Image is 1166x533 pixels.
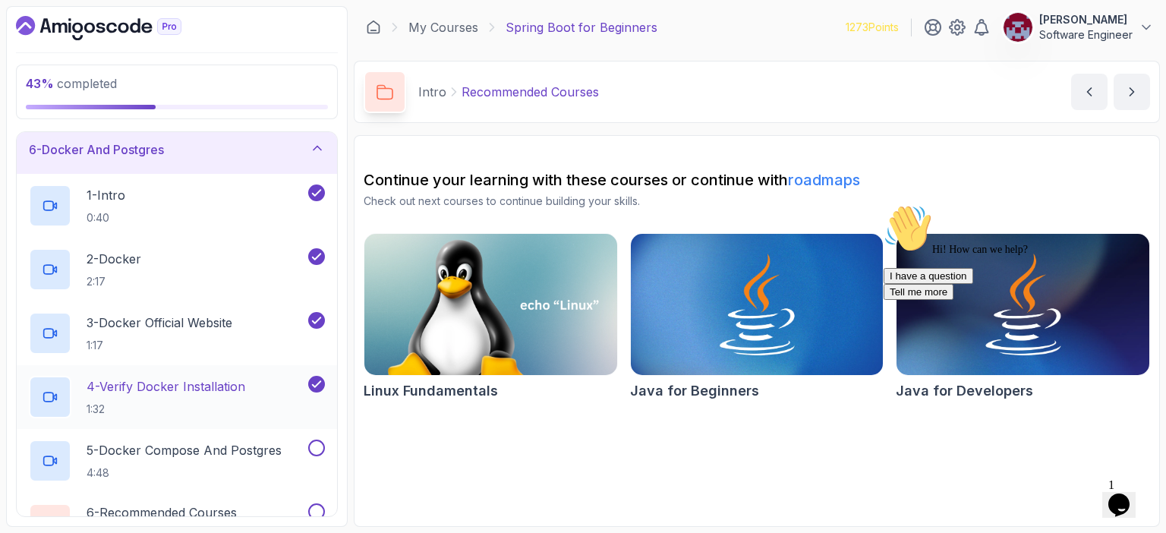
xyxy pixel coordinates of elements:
a: Java for Beginners cardJava for Beginners [630,233,884,402]
img: Linux Fundamentals card [364,234,617,375]
p: Intro [418,83,446,101]
a: roadmaps [788,171,860,189]
p: 6 - Recommended Courses [87,503,237,522]
p: Recommended Courses [462,83,599,101]
span: 43 % [26,76,54,91]
button: 2-Docker2:17 [29,248,325,291]
p: Software Engineer [1039,27,1133,43]
p: Check out next courses to continue building your skills. [364,194,1150,209]
p: 1:17 [87,338,232,353]
p: 1:32 [87,402,245,417]
button: user profile image[PERSON_NAME]Software Engineer [1003,12,1154,43]
span: Hi! How can we help? [6,46,150,57]
button: previous content [1071,74,1108,110]
div: 👋Hi! How can we help?I have a questionTell me more [6,6,279,102]
h2: Continue your learning with these courses or continue with [364,169,1150,191]
p: 1273 Points [846,20,899,35]
a: My Courses [408,18,478,36]
p: 4:48 [87,465,282,481]
img: :wave: [6,6,55,55]
button: I have a question [6,70,96,86]
p: 2:17 [87,274,141,289]
button: next content [1114,74,1150,110]
button: 1-Intro0:40 [29,184,325,227]
button: 4-Verify Docker Installation1:32 [29,376,325,418]
button: 5-Docker Compose And Postgres4:48 [29,440,325,482]
p: [PERSON_NAME] [1039,12,1133,27]
p: 0:40 [87,210,125,225]
p: 4 - Verify Docker Installation [87,377,245,396]
p: 5 - Docker Compose And Postgres [87,441,282,459]
p: 2 - Docker [87,250,141,268]
a: Dashboard [366,20,381,35]
a: Dashboard [16,16,216,40]
iframe: chat widget [1102,472,1151,518]
button: Tell me more [6,86,76,102]
img: user profile image [1004,13,1032,42]
button: 6-Docker And Postgres [17,125,337,174]
iframe: chat widget [878,198,1151,465]
h2: Java for Beginners [630,380,759,402]
button: 3-Docker Official Website1:17 [29,312,325,355]
p: 3 - Docker Official Website [87,314,232,332]
p: Spring Boot for Beginners [506,18,657,36]
a: Linux Fundamentals cardLinux Fundamentals [364,233,618,402]
h3: 6 - Docker And Postgres [29,140,164,159]
p: 1 - Intro [87,186,125,204]
h2: Linux Fundamentals [364,380,498,402]
span: completed [26,76,117,91]
img: Java for Beginners card [631,234,884,375]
